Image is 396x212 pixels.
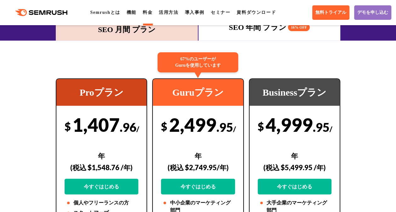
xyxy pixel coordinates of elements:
div: 67%のユーザーが Guruを使用しています [158,52,238,72]
li: 個人やフリーランスの方 [65,199,138,207]
span: .96 [120,120,136,134]
span: $ [258,120,264,133]
a: 無料トライアル [312,5,349,20]
a: Semrushとは [90,10,120,15]
a: デモを申し込む [354,5,391,20]
span: $ [161,120,167,133]
a: セミナー [211,10,230,15]
div: 1,407 [65,114,138,194]
a: 導入事例 [185,10,204,15]
a: 料金 [143,10,152,15]
span: .95 [216,120,233,134]
div: (税込 $2,749.95/年) [161,156,235,179]
span: .95 [313,120,330,134]
a: 今すぐはじめる [161,179,235,194]
div: SEO 年間 プラン [202,22,337,33]
div: Guruプラン [153,79,243,106]
div: 2,499 [161,114,235,194]
div: SEO 月間 プラン [59,24,194,35]
a: 今すぐはじめる [65,179,138,194]
div: (税込 $5,499.95 /年) [258,156,331,179]
div: Businessプラン [250,79,340,106]
div: (税込 $1,548.76 /年) [65,156,138,179]
a: 今すぐはじめる [258,179,331,194]
span: 無料トライアル [315,10,346,15]
a: 活用方法 [159,10,178,15]
a: 資料ダウンロード [237,10,276,15]
div: Proプラン [56,79,146,106]
span: 16% OFF [288,24,310,31]
a: 機能 [127,10,136,15]
div: 4,999 [258,114,331,194]
span: $ [65,120,71,133]
span: デモを申し込む [357,10,388,15]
